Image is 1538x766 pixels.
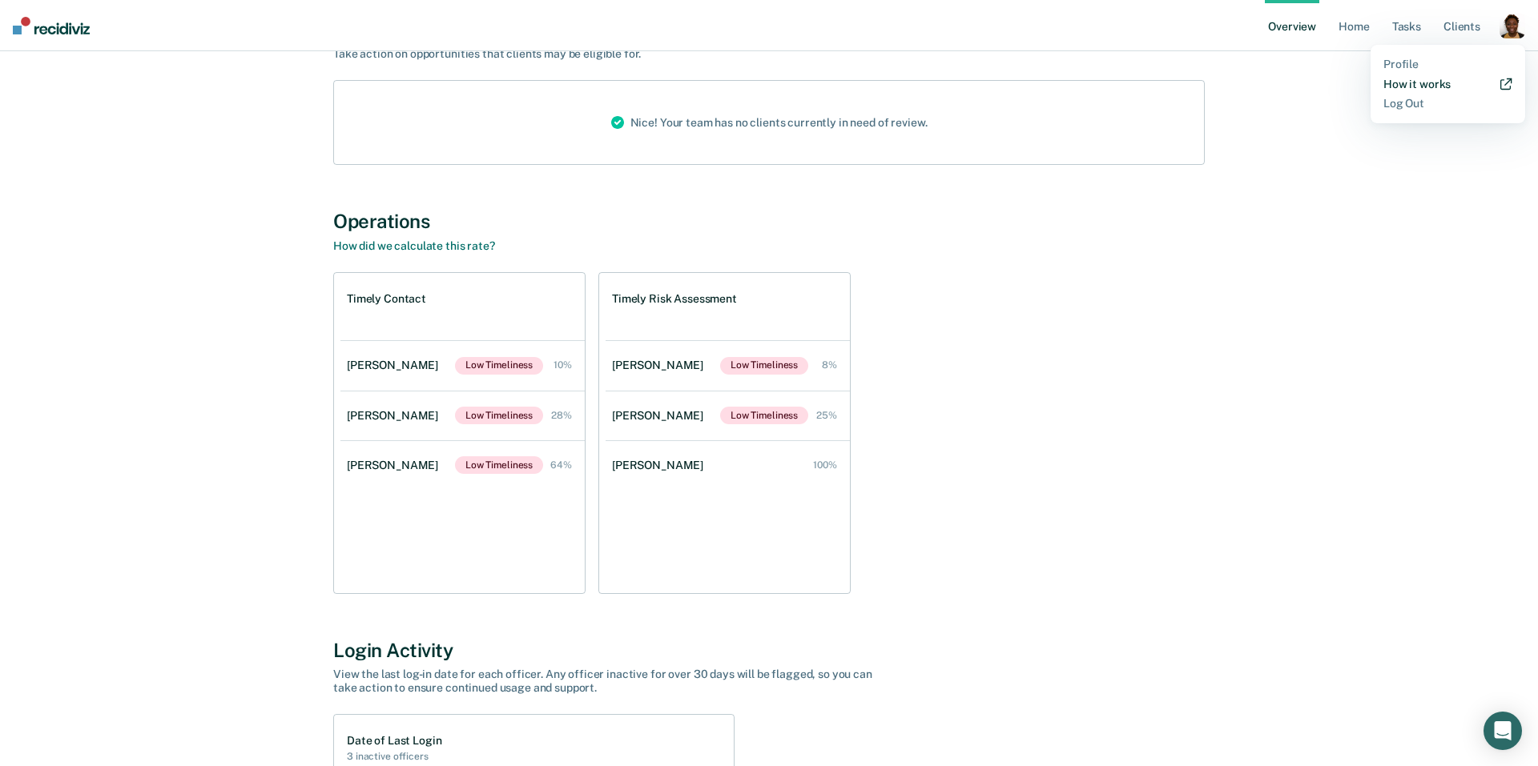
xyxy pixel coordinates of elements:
[455,456,543,474] span: Low Timeliness
[455,407,543,424] span: Low Timeliness
[720,407,808,424] span: Low Timeliness
[333,639,1205,662] div: Login Activity
[340,440,585,490] a: [PERSON_NAME]Low Timeliness 64%
[550,459,572,471] div: 64%
[340,391,585,440] a: [PERSON_NAME]Low Timeliness 28%
[347,734,441,748] h1: Date of Last Login
[1383,58,1512,71] a: Profile
[347,292,426,306] h1: Timely Contact
[612,359,710,372] div: [PERSON_NAME]
[347,751,441,762] h2: 3 inactive officers
[720,357,808,375] span: Low Timeliness
[612,459,710,472] div: [PERSON_NAME]
[606,443,850,488] a: [PERSON_NAME] 100%
[1383,78,1512,91] a: How it works
[813,459,837,471] div: 100%
[333,668,894,695] div: View the last log-in date for each officer. Any officer inactive for over 30 days will be flagged...
[1484,712,1522,750] div: Open Intercom Messenger
[333,47,894,61] div: Take action on opportunities that clients may be eligible for.
[333,210,1205,233] div: Operations
[816,410,837,421] div: 25%
[612,409,710,423] div: [PERSON_NAME]
[347,359,445,372] div: [PERSON_NAME]
[612,292,737,306] h1: Timely Risk Assessment
[551,410,572,421] div: 28%
[606,341,850,391] a: [PERSON_NAME]Low Timeliness 8%
[13,17,90,34] img: Recidiviz
[340,341,585,391] a: [PERSON_NAME]Low Timeliness 10%
[347,459,445,472] div: [PERSON_NAME]
[1383,97,1512,110] a: Log Out
[606,391,850,440] a: [PERSON_NAME]Low Timeliness 25%
[455,357,543,375] span: Low Timeliness
[347,409,445,423] div: [PERSON_NAME]
[598,81,940,164] div: Nice! Your team has no clients currently in need of review.
[333,239,495,252] a: How did we calculate this rate?
[554,359,572,371] div: 10%
[822,359,837,371] div: 8%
